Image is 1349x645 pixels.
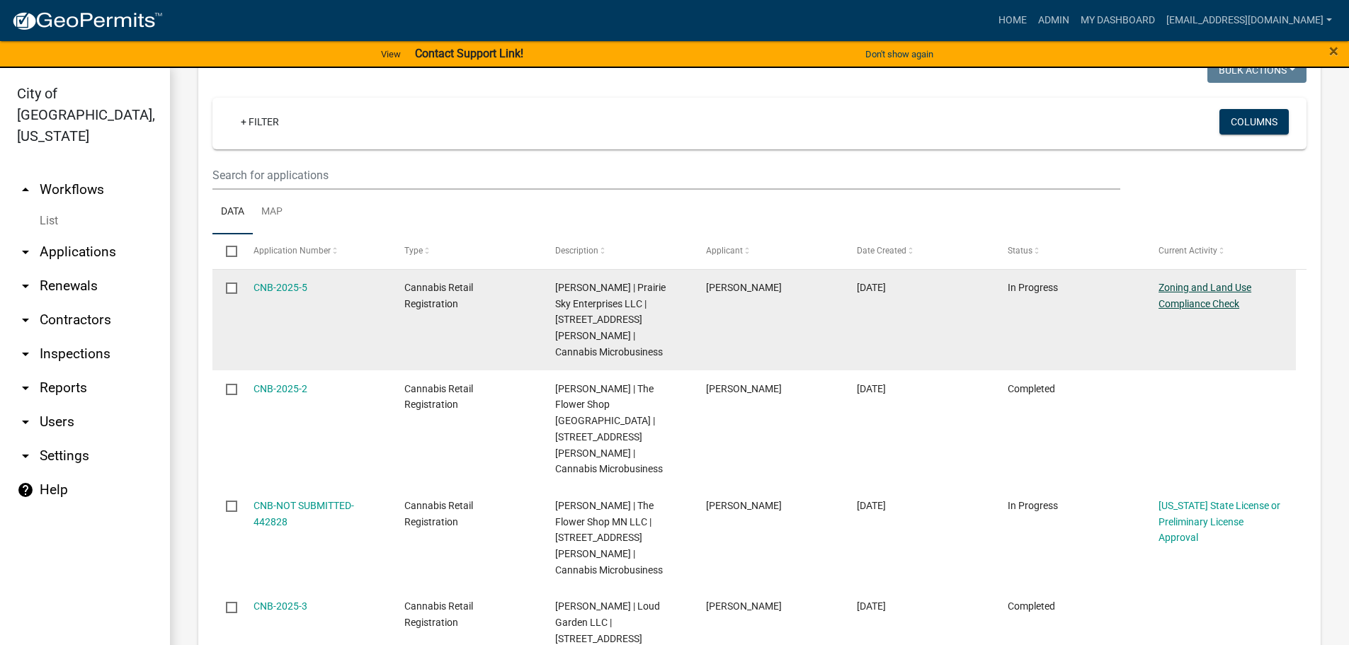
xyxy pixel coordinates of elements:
span: Cannabis Retail Registration [404,282,473,309]
a: CNB-2025-3 [254,600,307,612]
i: arrow_drop_down [17,413,34,430]
span: Completed [1008,600,1055,612]
a: Admin [1032,7,1075,34]
button: Don't show again [860,42,939,66]
a: Home [993,7,1032,34]
span: Date Created [857,246,906,256]
i: arrow_drop_down [17,244,34,261]
span: 08/14/2025 [857,282,886,293]
datatable-header-cell: Type [390,234,541,268]
datatable-header-cell: Status [994,234,1145,268]
span: Peter Dikun [706,500,782,511]
i: arrow_drop_down [17,312,34,329]
span: Donovan Hakim | Prairie Sky Enterprises LLC | 1551 KNISS AVE S | Cannabis Microbusiness [555,282,666,358]
a: View [375,42,406,66]
i: arrow_drop_down [17,346,34,363]
span: Application Number [254,246,331,256]
span: Pedro Piquer [706,600,782,612]
span: Description [555,246,598,256]
span: Peter Dikun [706,383,782,394]
span: 06/27/2025 [857,600,886,612]
i: arrow_drop_down [17,447,34,464]
span: Status [1008,246,1032,256]
i: help [17,481,34,498]
a: Data [212,190,253,235]
datatable-header-cell: Select [212,234,239,268]
datatable-header-cell: Applicant [693,234,843,268]
input: Search for applications [212,161,1120,190]
a: CNB-2025-5 [254,282,307,293]
datatable-header-cell: Application Number [239,234,390,268]
span: Lisa Hutchison [706,282,782,293]
strong: Contact Support Link! [415,47,523,60]
a: CNB-NOT SUBMITTED-442828 [254,500,354,527]
i: arrow_drop_up [17,181,34,198]
datatable-header-cell: Current Activity [1145,234,1296,268]
span: Cannabis Retail Registration [404,383,473,411]
span: 06/29/2025 [857,500,886,511]
a: My Dashboard [1075,7,1161,34]
span: Peter Dikun | The Flower Shop MN | 704 KNISS ST S | Cannabis Microbusiness [555,383,663,475]
button: Columns [1219,109,1289,135]
datatable-header-cell: Description [542,234,693,268]
span: Applicant [706,246,743,256]
a: [US_STATE] State License or Preliminary License Approval [1159,500,1280,544]
datatable-header-cell: Date Created [843,234,994,268]
i: arrow_drop_down [17,379,34,396]
span: In Progress [1008,282,1058,293]
span: × [1329,41,1338,61]
span: Completed [1008,383,1055,394]
a: [EMAIL_ADDRESS][DOMAIN_NAME] [1161,7,1338,34]
span: Type [404,246,423,256]
a: Zoning and Land Use Compliance Check [1159,282,1251,309]
i: arrow_drop_down [17,278,34,295]
button: Close [1329,42,1338,59]
a: Map [253,190,291,235]
span: 07/10/2025 [857,383,886,394]
span: In Progress [1008,500,1058,511]
a: CNB-2025-2 [254,383,307,394]
span: Cannabis Retail Registration [404,600,473,628]
span: Peter Dikun | The Flower Shop MN LLC | 704 S Kniss Ave | Cannabis Microbusiness [555,500,663,576]
a: + Filter [229,109,290,135]
button: Bulk Actions [1207,57,1307,83]
span: Cannabis Retail Registration [404,500,473,527]
span: Current Activity [1159,246,1217,256]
